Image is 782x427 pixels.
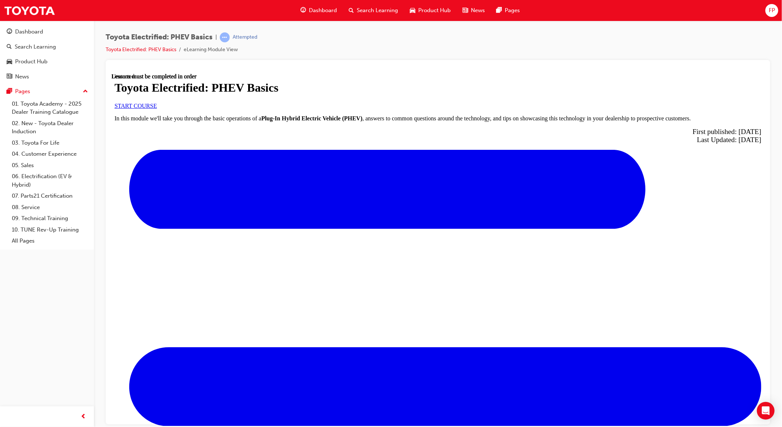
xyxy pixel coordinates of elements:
[9,190,91,202] a: 07. Parts21 Certification
[7,29,12,35] span: guage-icon
[3,55,91,68] a: Product Hub
[357,6,398,15] span: Search Learning
[491,3,526,18] a: pages-iconPages
[309,6,337,15] span: Dashboard
[295,3,343,18] a: guage-iconDashboard
[3,8,650,21] h1: Toyota Electrified: PHEV Basics
[184,46,238,54] li: eLearning Module View
[497,6,502,15] span: pages-icon
[106,33,212,42] span: Toyota Electrified: PHEV Basics
[581,54,650,70] span: First published: [DATE] Last Updated: [DATE]
[215,33,217,42] span: |
[15,43,56,51] div: Search Learning
[471,6,485,15] span: News
[300,6,306,15] span: guage-icon
[9,224,91,236] a: 10. TUNE Rev-Up Training
[233,34,257,41] div: Attempted
[83,87,88,96] span: up-icon
[3,25,91,39] a: Dashboard
[7,44,12,50] span: search-icon
[7,74,12,80] span: news-icon
[343,3,404,18] a: search-iconSearch Learning
[15,73,29,81] div: News
[3,24,91,85] button: DashboardSearch LearningProduct HubNews
[3,85,91,98] button: Pages
[457,3,491,18] a: news-iconNews
[418,6,451,15] span: Product Hub
[9,213,91,224] a: 09. Technical Training
[9,202,91,213] a: 08. Service
[15,87,30,96] div: Pages
[9,98,91,118] a: 01. Toyota Academy - 2025 Dealer Training Catalogue
[410,6,415,15] span: car-icon
[9,160,91,171] a: 05. Sales
[7,59,12,65] span: car-icon
[9,118,91,137] a: 02. New - Toyota Dealer Induction
[404,3,457,18] a: car-iconProduct Hub
[757,402,775,420] div: Open Intercom Messenger
[81,412,87,421] span: prev-icon
[106,46,176,53] a: Toyota Electrified: PHEV Basics
[505,6,520,15] span: Pages
[15,28,43,36] div: Dashboard
[462,6,468,15] span: news-icon
[3,42,650,49] p: In this module we'll take you through the basic operations of a , answers to common questions aro...
[9,137,91,149] a: 03. Toyota For Life
[9,148,91,160] a: 04. Customer Experience
[765,4,778,17] button: FP
[3,70,91,84] a: News
[220,32,230,42] span: learningRecordVerb_ATTEMPT-icon
[15,57,47,66] div: Product Hub
[150,42,251,48] strong: Plug-In Hybrid Electric Vehicle (PHEV)
[349,6,354,15] span: search-icon
[769,6,775,15] span: FP
[3,29,45,36] a: START COURSE
[9,235,91,247] a: All Pages
[4,2,55,19] img: Trak
[3,40,91,54] a: Search Learning
[9,171,91,190] a: 06. Electrification (EV & Hybrid)
[7,88,12,95] span: pages-icon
